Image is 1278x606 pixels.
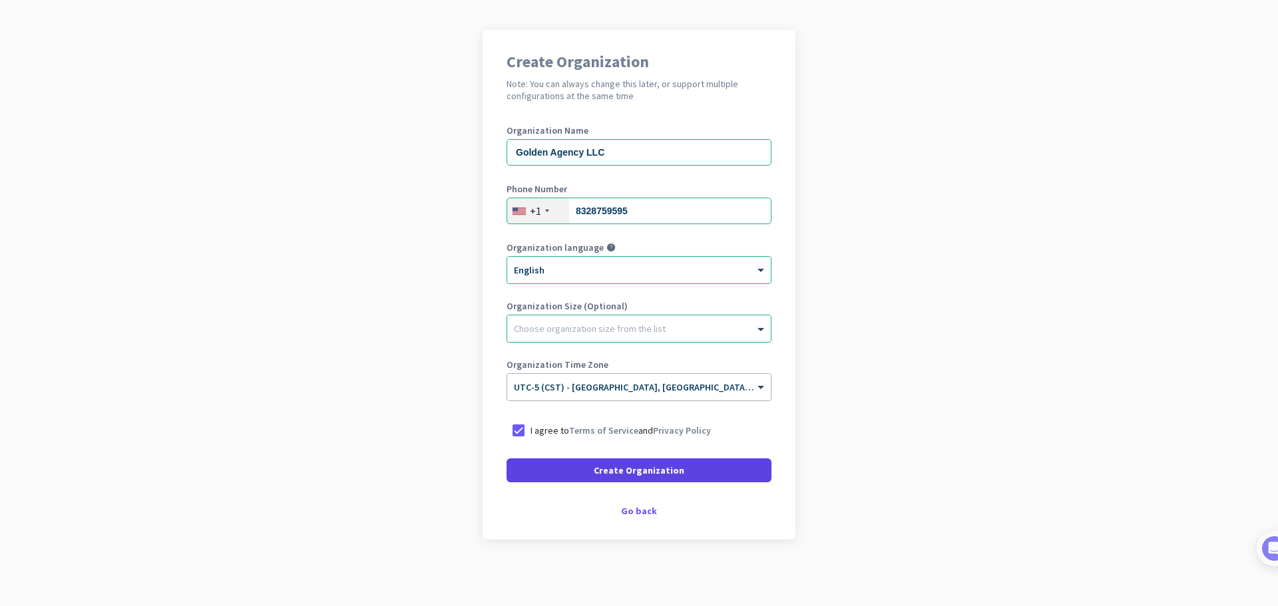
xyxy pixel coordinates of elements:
button: Create Organization [507,458,771,482]
span: Create Organization [594,464,684,477]
label: Organization Time Zone [507,360,771,369]
input: 201-555-0123 [507,198,771,224]
h2: Note: You can always change this later, or support multiple configurations at the same time [507,78,771,102]
label: Organization language [507,243,604,252]
a: Privacy Policy [653,424,711,436]
label: Organization Name [507,126,771,135]
label: Organization Size (Optional) [507,301,771,311]
div: Go back [507,506,771,516]
input: What is the name of your organization? [507,139,771,166]
a: Terms of Service [569,424,638,436]
i: help [606,243,616,252]
h1: Create Organization [507,54,771,70]
label: Phone Number [507,184,771,194]
p: I agree to and [531,424,711,437]
div: +1 [530,204,541,218]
